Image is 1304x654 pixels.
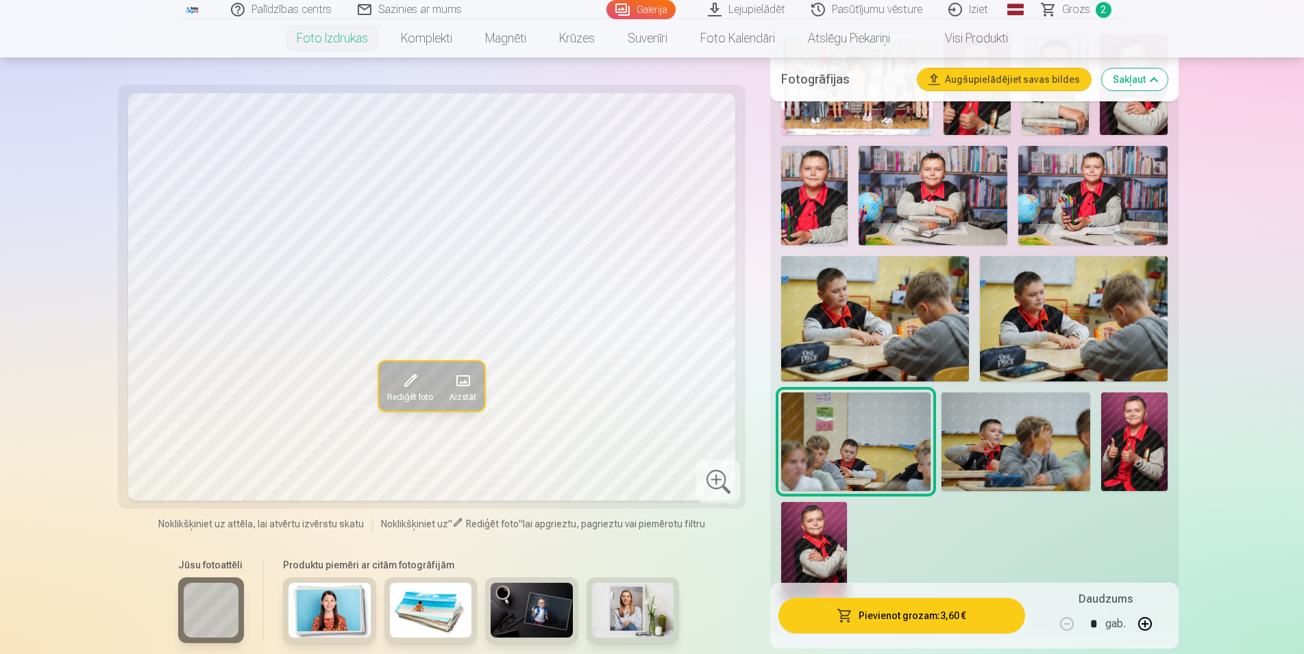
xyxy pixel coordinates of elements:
[778,598,1024,633] button: Pievienot grozam:3,60 €
[1062,1,1090,18] span: Grozs
[178,558,244,572] h6: Jūsu fotoattēli
[469,19,543,58] a: Magnēti
[543,19,611,58] a: Krūzes
[441,361,484,410] button: Aizstāt
[379,361,441,410] button: Rediģēt foto
[384,19,469,58] a: Komplekti
[907,19,1024,58] a: Visi produkti
[523,518,705,529] span: lai apgrieztu, pagrieztu vai piemērotu filtru
[387,391,433,402] span: Rediģēt foto
[278,558,685,572] h6: Produktu piemēri ar citām fotogrāfijām
[185,5,200,14] img: /fa1
[448,518,452,529] span: "
[450,391,476,402] span: Aizstāt
[791,19,907,58] a: Atslēgu piekariņi
[466,518,519,529] span: Rediģēt foto
[1079,591,1133,607] h5: Daudzums
[611,19,684,58] a: Suvenīri
[381,518,448,529] span: Noklikšķiniet uz
[684,19,791,58] a: Foto kalendāri
[1102,68,1168,90] button: Sakļaut
[1105,607,1126,640] div: gab.
[519,518,523,529] span: "
[918,68,1091,90] button: Augšupielādējiet savas bildes
[280,19,384,58] a: Foto izdrukas
[781,70,906,89] h5: Fotogrāfijas
[1096,2,1111,18] span: 2
[158,517,364,531] span: Noklikšķiniet uz attēla, lai atvērtu izvērstu skatu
